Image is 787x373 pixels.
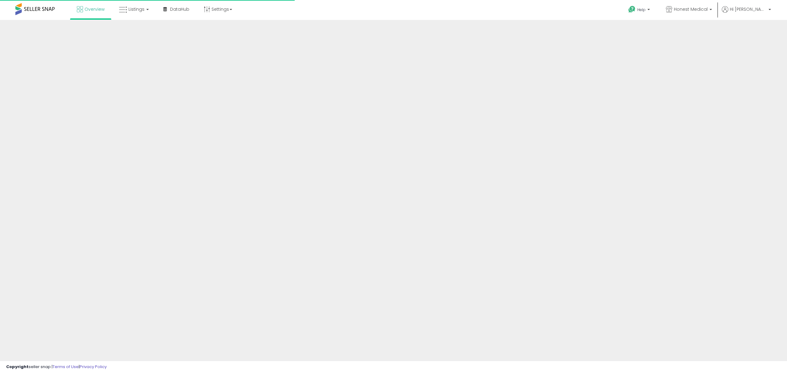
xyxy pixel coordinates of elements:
[129,6,144,12] span: Listings
[85,6,105,12] span: Overview
[730,6,767,12] span: Hi [PERSON_NAME]
[722,6,771,20] a: Hi [PERSON_NAME]
[170,6,189,12] span: DataHub
[674,6,708,12] span: Honest Medical
[623,1,656,20] a: Help
[637,7,646,12] span: Help
[628,6,636,13] i: Get Help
